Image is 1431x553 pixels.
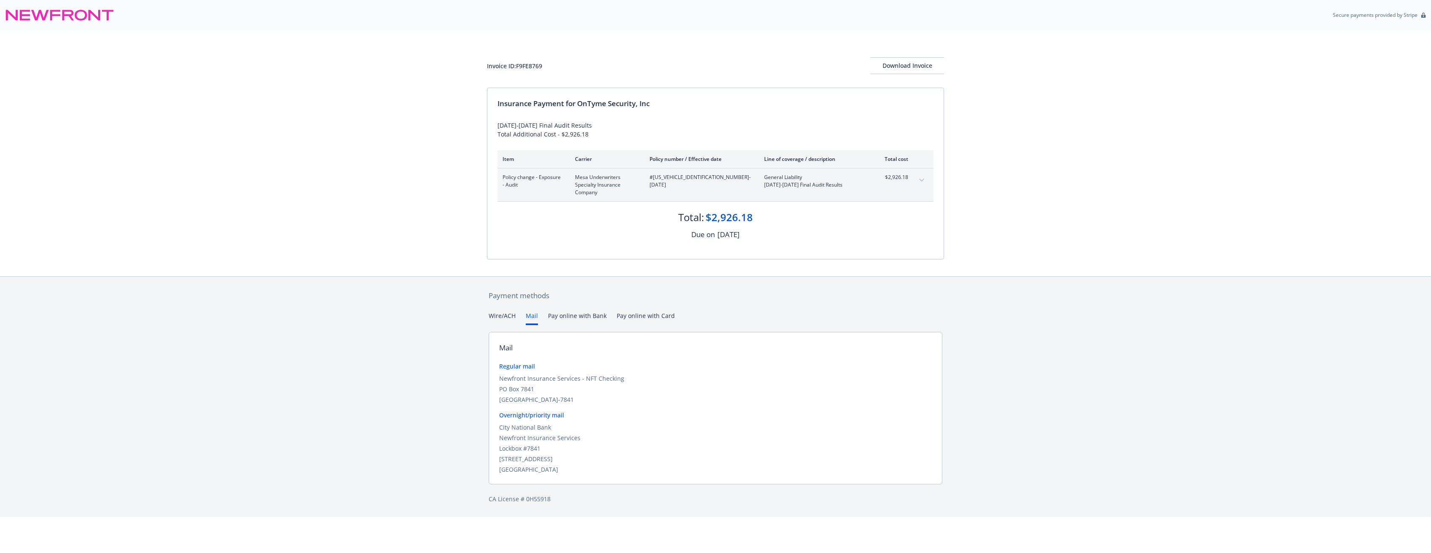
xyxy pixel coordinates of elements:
span: General Liability [764,174,863,181]
div: Lockbox #7841 [499,444,932,453]
button: Pay online with Card [617,311,675,325]
div: $2,926.18 [706,210,753,224]
div: Line of coverage / description [764,155,863,163]
span: [DATE]-[DATE] Final Audit Results [764,181,863,189]
div: [GEOGRAPHIC_DATA] [499,465,932,474]
div: Payment methods [489,290,942,301]
span: Policy change - Exposure - Audit [503,174,562,189]
div: Item [503,155,562,163]
div: Invoice ID: F9FE8769 [487,61,542,70]
span: Mesa Underwriters Specialty Insurance Company [575,174,636,196]
div: Mail [499,342,513,353]
div: [GEOGRAPHIC_DATA]-7841 [499,395,932,404]
div: City National Bank [499,423,932,432]
div: Regular mail [499,362,932,371]
span: $2,926.18 [877,174,908,181]
div: CA License # 0H55918 [489,494,942,503]
div: Carrier [575,155,636,163]
button: expand content [915,174,928,187]
span: General Liability[DATE]-[DATE] Final Audit Results [764,174,863,189]
div: [DATE] [717,229,740,240]
button: Mail [526,311,538,325]
div: Total cost [877,155,908,163]
p: Secure payments provided by Stripe [1333,11,1418,19]
div: [STREET_ADDRESS] [499,454,932,463]
button: Download Invoice [870,57,944,74]
div: Newfront Insurance Services - NFT Checking [499,374,932,383]
div: Insurance Payment for OnTyme Security, Inc [498,98,933,109]
div: Newfront Insurance Services [499,433,932,442]
div: Total: [678,210,704,224]
div: PO Box 7841 [499,385,932,393]
div: Due on [691,229,715,240]
div: Policy number / Effective date [650,155,751,163]
span: #[US_VEHICLE_IDENTIFICATION_NUMBER] - [DATE] [650,174,751,189]
button: Wire/ACH [489,311,516,325]
div: Download Invoice [870,58,944,74]
div: Overnight/priority mail [499,411,932,419]
div: Policy change - Exposure - AuditMesa Underwriters Specialty Insurance Company#[US_VEHICLE_IDENTIF... [498,168,933,201]
button: Pay online with Bank [548,311,607,325]
div: [DATE]-[DATE] Final Audit Results Total Additional Cost - $2,926.18 [498,121,933,139]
